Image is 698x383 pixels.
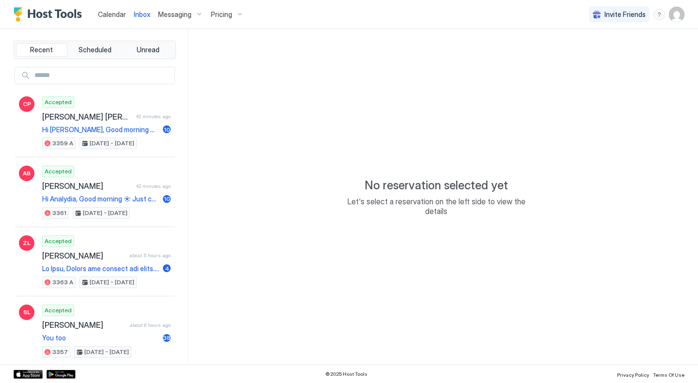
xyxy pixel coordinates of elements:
[136,183,171,189] span: 42 minutes ago
[653,9,665,20] div: menu
[83,209,127,217] span: [DATE] - [DATE]
[617,369,649,379] a: Privacy Policy
[164,126,170,133] span: 10
[30,46,53,54] span: Recent
[23,308,31,317] span: SL
[211,10,232,19] span: Pricing
[339,197,533,216] span: Let's select a reservation on the left side to view the details
[653,369,684,379] a: Terms Of Use
[136,113,171,120] span: 42 minutes ago
[129,252,171,259] span: about 5 hours ago
[42,195,159,203] span: Hi Analydia, Good morning ☀ Just checking if the check-in instructions are crystal clear for you....
[52,348,68,356] span: 3357
[134,9,150,19] a: Inbox
[165,265,169,272] span: 4
[42,334,159,342] span: You too
[42,125,159,134] span: Hi [PERSON_NAME], Good morning ☀ Just checking if the check-in instructions are crystal clear for...
[98,10,126,18] span: Calendar
[14,370,43,379] a: App Store
[45,167,72,176] span: Accepted
[14,7,86,22] a: Host Tools Logo
[158,10,191,19] span: Messaging
[130,322,171,328] span: about 8 hours ago
[42,181,132,191] span: [PERSON_NAME]
[45,237,72,245] span: Accepted
[653,372,684,378] span: Terms Of Use
[122,43,174,57] button: Unread
[325,371,367,377] span: © 2025 Host Tools
[45,98,72,107] span: Accepted
[45,306,72,315] span: Accepted
[52,278,73,287] span: 3363 A
[79,46,111,54] span: Scheduled
[42,264,159,273] span: Lo Ipsu, Dolors ame consect adi elits. D'ei temp inc utla etdolor magnaaliq enima-mi veniamquisno...
[90,278,134,287] span: [DATE] - [DATE]
[365,178,508,193] span: No reservation selected yet
[14,41,176,59] div: tab-group
[47,370,76,379] a: Google Play Store
[98,9,126,19] a: Calendar
[52,139,73,148] span: 3359 A
[16,43,67,57] button: Recent
[137,46,159,54] span: Unread
[134,10,150,18] span: Inbox
[84,348,129,356] span: [DATE] - [DATE]
[42,320,126,330] span: [PERSON_NAME]
[23,169,31,178] span: AB
[669,7,684,22] div: User profile
[163,334,171,341] span: 38
[617,372,649,378] span: Privacy Policy
[604,10,646,19] span: Invite Friends
[52,209,66,217] span: 3361
[90,139,134,148] span: [DATE] - [DATE]
[164,195,170,202] span: 10
[23,100,31,108] span: CP
[42,112,132,122] span: [PERSON_NAME] [PERSON_NAME]
[31,67,174,84] input: Input Field
[69,43,121,57] button: Scheduled
[42,251,126,260] span: [PERSON_NAME]
[23,239,31,247] span: ZL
